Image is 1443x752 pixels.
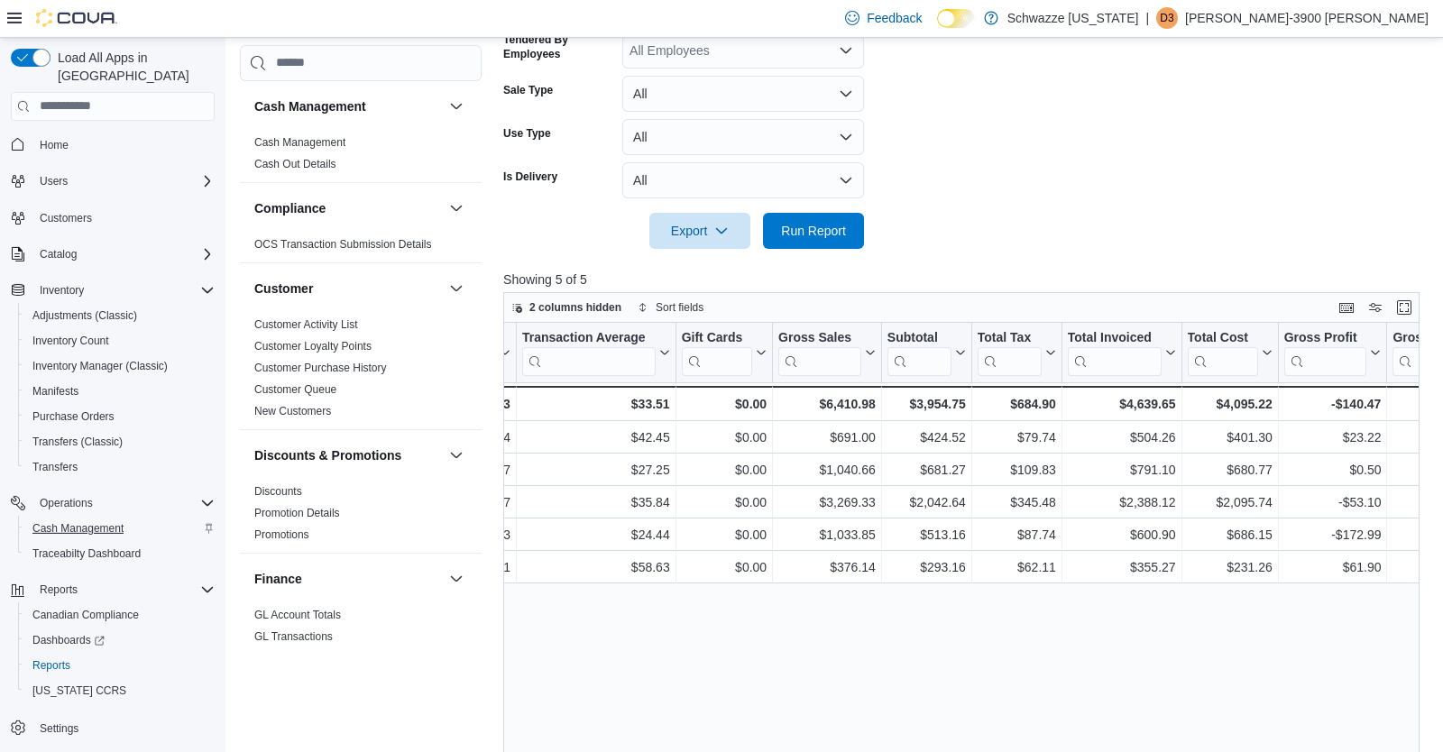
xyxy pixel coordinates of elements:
span: Adjustments (Classic) [32,308,137,323]
button: Transaction Average [522,329,670,375]
button: Total Tax [978,329,1056,375]
a: Inventory Count [25,330,116,352]
a: New Customers [254,405,331,417]
div: $0.00 [682,491,767,513]
div: $35.84 [522,491,670,513]
h3: Compliance [254,199,326,217]
div: $1,033.85 [778,524,876,546]
div: $4,095.22 [1188,393,1273,415]
div: $3,954.75 [887,393,966,415]
div: $6,410.98 [778,393,876,415]
span: Operations [32,492,215,514]
div: $376.14 [778,556,876,578]
div: $24.44 [522,524,670,546]
div: $42.45 [522,426,670,448]
span: Home [32,133,215,156]
div: Gift Card Sales [682,329,752,375]
button: Gift Cards [682,329,767,375]
span: Catalog [40,247,77,261]
span: 2 columns hidden [529,300,621,315]
button: Catalog [4,242,222,267]
span: Transfers [25,456,215,478]
span: Promotion Details [254,506,340,520]
a: Canadian Compliance [25,604,146,626]
div: $33.51 [522,393,670,415]
button: Gross Sales [778,329,876,375]
div: $0.50 [1284,459,1382,481]
div: $87.74 [978,524,1056,546]
span: Customer Activity List [254,317,358,332]
span: New Customers [254,404,331,418]
span: Transfers (Classic) [25,431,215,453]
button: Reports [32,579,85,601]
button: Inventory Manager (Classic) [18,353,222,379]
div: $2,388.12 [1068,491,1176,513]
div: $27.25 [522,459,670,481]
div: Daniel-3900 Lopez [1156,7,1178,29]
span: Users [40,174,68,188]
button: Total Invoiced [1068,329,1176,375]
h3: Finance [254,570,302,588]
span: Home [40,138,69,152]
div: $680.77 [1188,459,1273,481]
div: $681.27 [887,459,966,481]
span: Canadian Compliance [25,604,215,626]
div: Cash Management [240,132,482,182]
span: Manifests [25,381,215,402]
button: Manifests [18,379,222,404]
button: All [622,119,864,155]
a: Customer Queue [254,383,336,396]
a: Customer Loyalty Points [254,340,372,353]
a: Customer Purchase History [254,362,387,374]
button: All [622,162,864,198]
a: Cash Management [254,136,345,149]
a: Cash Management [25,518,131,539]
div: Gross Sales [778,329,861,346]
button: Users [32,170,75,192]
div: $504.26 [1068,426,1176,448]
a: Adjustments (Classic) [25,305,144,326]
span: Adjustments (Classic) [25,305,215,326]
span: Inventory [40,283,84,298]
div: Subtotal [887,329,951,346]
div: $61.90 [1284,556,1382,578]
div: -$172.99 [1284,524,1382,546]
a: GL Account Totals [254,609,341,621]
span: Purchase Orders [32,409,115,424]
span: D3 [1160,7,1173,29]
div: Gross Sales [778,329,861,375]
button: Enter fullscreen [1393,297,1415,318]
span: Canadian Compliance [32,608,139,622]
div: $684.90 [978,393,1056,415]
button: Subtotal [887,329,966,375]
div: $0.00 [682,459,767,481]
div: Total Invoiced [1068,329,1162,375]
button: Users [4,169,222,194]
button: Keyboard shortcuts [1336,297,1357,318]
span: Dark Mode [937,28,938,29]
button: Inventory [4,278,222,303]
a: Reports [25,655,78,676]
button: Transfers [18,454,222,480]
a: Promotions [254,528,309,541]
button: Export [649,213,750,249]
span: Promotions [254,527,309,542]
span: Inventory [32,280,215,301]
p: | [1145,7,1149,29]
div: Finance [240,604,482,655]
div: $401.30 [1188,426,1273,448]
p: [PERSON_NAME]-3900 [PERSON_NAME] [1185,7,1429,29]
span: GL Account Totals [254,608,341,622]
div: $3,269.33 [778,491,876,513]
button: Home [4,132,222,158]
p: Schwazze [US_STATE] [1007,7,1139,29]
div: $231.26 [1188,556,1273,578]
a: Transfers (Classic) [25,431,130,453]
div: $109.83 [978,459,1056,481]
a: Home [32,134,76,156]
button: Finance [446,568,467,590]
button: Adjustments (Classic) [18,303,222,328]
input: Dark Mode [937,9,975,28]
button: Customers [4,205,222,231]
span: Settings [32,716,215,738]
